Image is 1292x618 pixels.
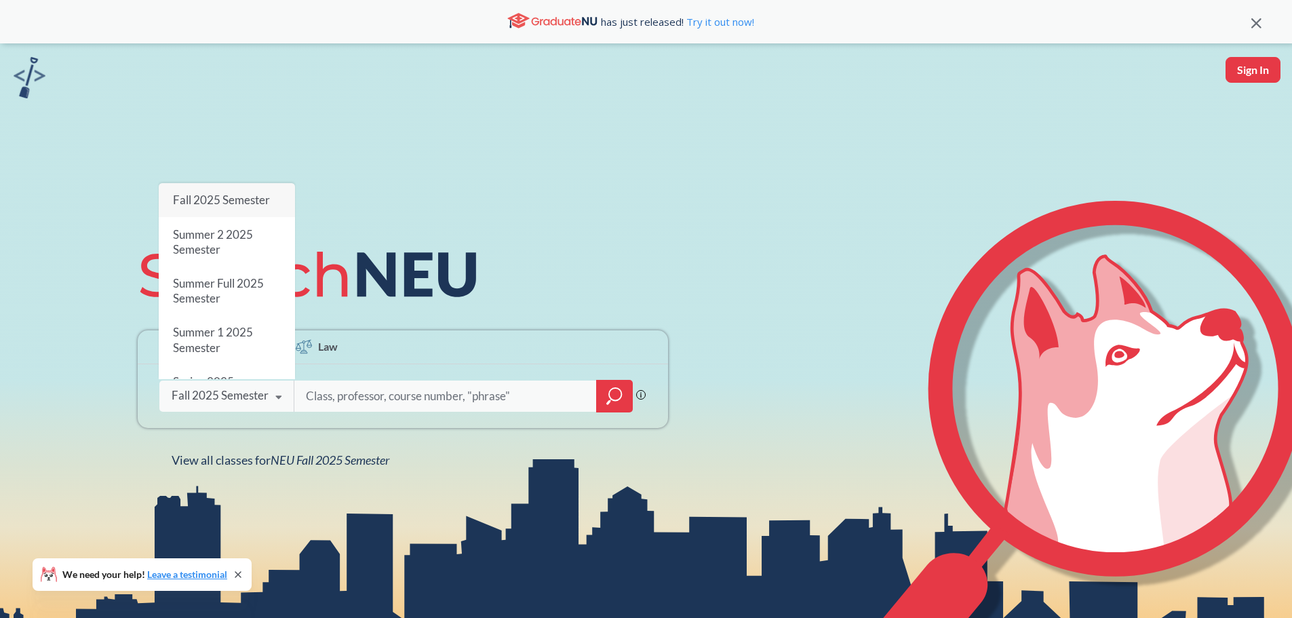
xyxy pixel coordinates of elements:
span: Law [318,339,338,354]
span: Summer Full 2025 Semester [172,276,263,305]
div: Fall 2025 Semester [172,388,269,403]
span: Summer 1 2025 Semester [172,325,252,354]
input: Class, professor, course number, "phrase" [305,382,587,410]
span: View all classes for [172,452,389,467]
a: sandbox logo [14,57,45,102]
button: Sign In [1226,57,1280,83]
a: Leave a testimonial [147,568,227,580]
span: We need your help! [62,570,227,579]
svg: magnifying glass [606,387,623,406]
span: Fall 2025 Semester [172,193,269,207]
span: Summer 2 2025 Semester [172,227,252,256]
span: Spring 2025 Semester [172,374,233,404]
span: NEU Fall 2025 Semester [271,452,389,467]
a: Try it out now! [684,15,754,28]
img: sandbox logo [14,57,45,98]
div: magnifying glass [596,380,633,412]
span: has just released! [601,14,754,29]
